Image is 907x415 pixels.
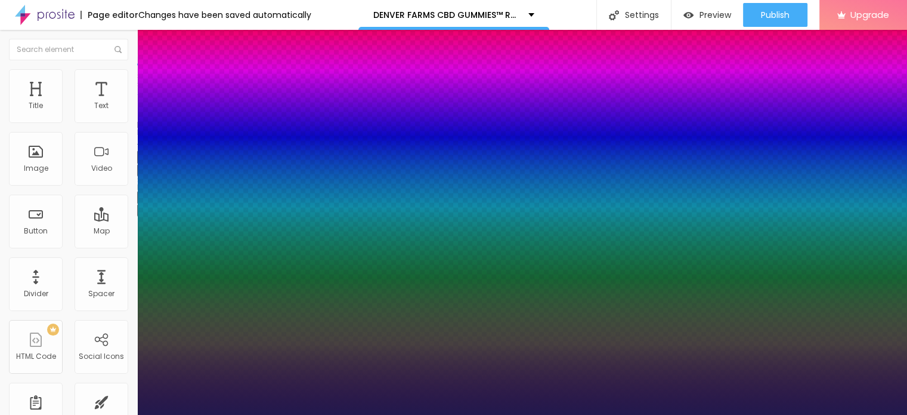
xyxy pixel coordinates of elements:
div: Spacer [88,290,114,298]
div: Text [94,102,109,110]
img: Icone [114,46,122,53]
button: Publish [743,3,807,27]
div: Map [94,227,110,235]
span: Preview [699,10,731,20]
div: Button [24,227,48,235]
div: Page editor [81,11,138,19]
div: Divider [24,290,48,298]
div: Social Icons [79,352,124,361]
div: Title [29,102,43,110]
input: Search element [9,39,128,60]
img: Icone [609,10,619,20]
div: HTML Code [16,352,56,361]
button: Preview [671,3,743,27]
img: view-1.svg [683,10,694,20]
div: Changes have been saved automatically [138,11,311,19]
p: DENVER FARMS CBD GUMMIES™ REVIEW [373,11,519,19]
div: Image [24,164,48,173]
span: Publish [761,10,790,20]
div: Video [91,164,112,173]
span: Upgrade [850,10,889,20]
